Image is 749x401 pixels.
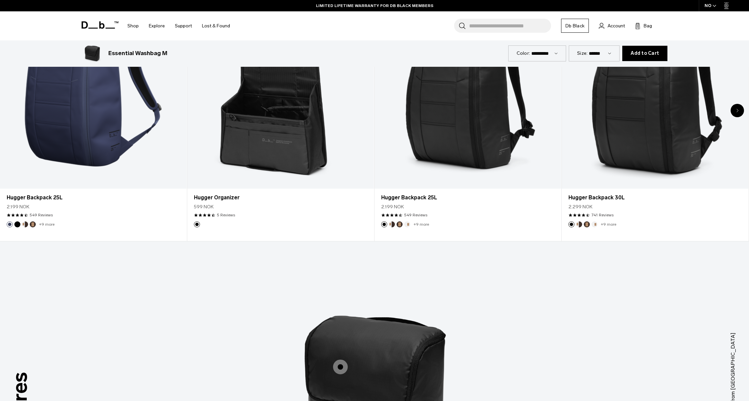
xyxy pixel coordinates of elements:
[414,222,429,227] a: +9 more
[7,221,13,227] button: Blue Hour
[608,22,625,29] span: Account
[404,212,427,218] a: 549 reviews
[149,14,165,38] a: Explore
[194,221,200,227] button: Black Out
[635,22,652,30] button: Bag
[576,221,582,227] button: Cappuccino
[601,222,616,227] a: +9 more
[644,22,652,29] span: Bag
[568,194,742,202] a: Hugger Backpack 30L
[7,194,180,202] a: Hugger Backpack 25L
[731,104,744,117] div: Next slide
[122,11,235,40] nav: Main Navigation
[599,22,625,30] a: Account
[561,19,589,33] a: Db Black
[175,14,192,38] a: Support
[14,221,20,227] button: Black Out
[397,221,403,227] button: Espresso
[30,212,53,218] a: 549 reviews
[389,221,395,227] button: Cappuccino
[194,203,214,210] span: 599 NOK
[584,221,590,227] button: Espresso
[108,49,168,58] h3: Essential Washbag M
[592,212,614,218] a: 741 reviews
[404,221,410,227] button: Oatmilk
[82,43,103,64] img: Essential Washbag M Black Out
[127,14,139,38] a: Shop
[194,194,367,202] a: Hugger Organizer
[7,203,29,210] span: 2.199 NOK
[217,212,235,218] a: 5 reviews
[381,194,554,202] a: Hugger Backpack 25L
[381,221,387,227] button: Black Out
[568,203,593,210] span: 2.299 NOK
[316,3,433,9] a: LIMITED LIFETIME WARRANTY FOR DB BLACK MEMBERS
[39,222,55,227] a: +9 more
[577,50,587,57] label: Size:
[202,14,230,38] a: Lost & Found
[622,46,667,61] button: Add to Cart
[22,221,28,227] button: Cappuccino
[592,221,598,227] button: Oatmilk
[568,221,574,227] button: Black Out
[381,203,404,210] span: 2.199 NOK
[517,50,530,57] label: Color:
[30,221,36,227] button: Espresso
[631,51,659,56] span: Add to Cart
